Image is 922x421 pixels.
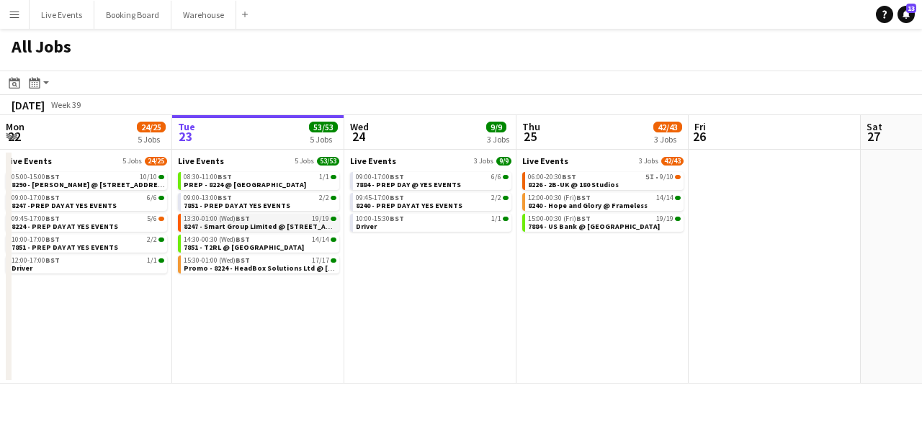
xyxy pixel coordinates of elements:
[6,120,24,133] span: Mon
[184,193,336,209] a: 09:00-13:00BST2/27851 - PREP DAY AT YES EVENTS
[522,155,684,166] a: Live Events3 Jobs42/43
[140,173,157,181] span: 10/10
[147,236,157,243] span: 2/2
[656,194,673,202] span: 14/14
[356,214,509,230] a: 10:00-15:30BST1/1Driver
[236,235,250,244] span: BST
[184,263,398,273] span: Promo - 8224 - HeadBox Solutions Ltd @ Sky Garden
[350,155,511,235] div: Live Events3 Jobs9/909:00-17:00BST6/67884 - PREP DAY @ YES EVENTS09:45-17:00BST2/28240 - PREP DAY...
[898,6,915,23] a: 13
[528,222,660,231] span: 7884 - US Bank @ Natural History Museum
[486,122,506,132] span: 9/9
[12,172,164,189] a: 05:00-15:00BST10/108290 - [PERSON_NAME] @ [STREET_ADDRESS]
[94,1,171,29] button: Booking Board
[178,155,339,166] a: Live Events5 Jobs53/53
[12,263,32,273] span: Driver
[661,157,684,166] span: 42/43
[331,175,336,179] span: 1/1
[503,217,509,221] span: 1/1
[496,157,511,166] span: 9/9
[350,155,396,166] span: Live Events
[184,214,336,230] a: 13:30-01:00 (Wed)BST19/198247 - Smart Group Limited @ [STREET_ADDRESS] ( Formerly Freemasons' Hall)
[348,128,369,145] span: 24
[12,236,60,243] span: 10:00-17:00
[864,128,882,145] span: 27
[45,214,60,223] span: BST
[6,155,52,166] span: Live Events
[12,222,118,231] span: 8224 - PREP DAY AT YES EVENTS
[178,120,195,133] span: Tue
[653,122,682,132] span: 42/43
[312,236,329,243] span: 14/14
[528,214,681,230] a: 15:00-00:30 (Fri)BST19/197884 - US Bank @ [GEOGRAPHIC_DATA]
[45,235,60,244] span: BST
[138,134,165,145] div: 5 Jobs
[474,157,493,166] span: 3 Jobs
[503,196,509,200] span: 2/2
[12,201,117,210] span: 8247 -PREP DAY AT YES EVENTS
[184,215,250,222] span: 13:30-01:00 (Wed)
[171,1,236,29] button: Warehouse
[12,193,164,209] a: 09:00-17:00BST6/68247 -PREP DAY AT YES EVENTS
[528,173,681,181] div: •
[184,236,250,243] span: 14:30-00:30 (Wed)
[356,215,404,222] span: 10:00-15:30
[356,173,404,181] span: 09:00-17:00
[184,201,290,210] span: 7851 - PREP DAY AT YES EVENTS
[356,180,461,189] span: 7884 - PREP DAY @ YES EVENTS
[184,173,232,181] span: 08:30-11:00
[390,193,404,202] span: BST
[356,222,377,231] span: Driver
[694,120,706,133] span: Fri
[503,175,509,179] span: 6/6
[6,155,167,276] div: Live Events5 Jobs24/2505:00-15:00BST10/108290 - [PERSON_NAME] @ [STREET_ADDRESS]09:00-17:00BST6/6...
[331,196,336,200] span: 2/2
[656,215,673,222] span: 19/19
[12,180,169,189] span: 8290 - Hu Bing @ 60 Great Queen Street
[317,157,339,166] span: 53/53
[30,1,94,29] button: Live Events
[184,257,250,264] span: 15:30-01:00 (Wed)
[522,120,540,133] span: Thu
[675,175,681,179] span: 9/10
[491,173,501,181] span: 6/6
[12,235,164,251] a: 10:00-17:00BST2/27851 - PREP DAY AT YES EVENTS
[137,122,166,132] span: 24/25
[236,255,250,265] span: BST
[491,194,501,202] span: 2/2
[178,155,339,276] div: Live Events5 Jobs53/5308:30-11:00BST1/1PREP - 8224 @ [GEOGRAPHIC_DATA]09:00-13:00BST2/27851 - PRE...
[12,257,60,264] span: 12:00-17:00
[218,193,232,202] span: BST
[906,4,916,13] span: 13
[356,201,462,210] span: 8240 - PREP DAY AT YES EVENTS
[331,237,336,242] span: 14/14
[12,243,118,252] span: 7851 - PREP DAY AT YES EVENTS
[184,194,232,202] span: 09:00-13:00
[319,194,329,202] span: 2/2
[147,257,157,264] span: 1/1
[218,172,232,181] span: BST
[310,134,337,145] div: 5 Jobs
[158,237,164,242] span: 2/2
[147,194,157,202] span: 6/6
[295,157,314,166] span: 5 Jobs
[675,196,681,200] span: 14/14
[147,215,157,222] span: 5/6
[522,155,568,166] span: Live Events
[356,194,404,202] span: 09:45-17:00
[562,172,576,181] span: BST
[331,258,336,263] span: 17/17
[528,201,648,210] span: 8240 - Hope and Glory @ Frameless
[331,217,336,221] span: 19/19
[576,193,591,202] span: BST
[12,214,164,230] a: 09:45-17:00BST5/68224 - PREP DAY AT YES EVENTS
[45,172,60,181] span: BST
[48,99,84,110] span: Week 39
[158,175,164,179] span: 10/10
[158,196,164,200] span: 6/6
[522,155,684,235] div: Live Events3 Jobs42/4306:00-20:30BST5I•9/108226 - 2B-UK @ 180 Studios12:00-00:30 (Fri)BST14/14824...
[12,255,164,272] a: 12:00-17:00BST1/1Driver
[645,173,654,181] span: 5I
[12,215,60,222] span: 09:45-17:00
[12,194,60,202] span: 09:00-17:00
